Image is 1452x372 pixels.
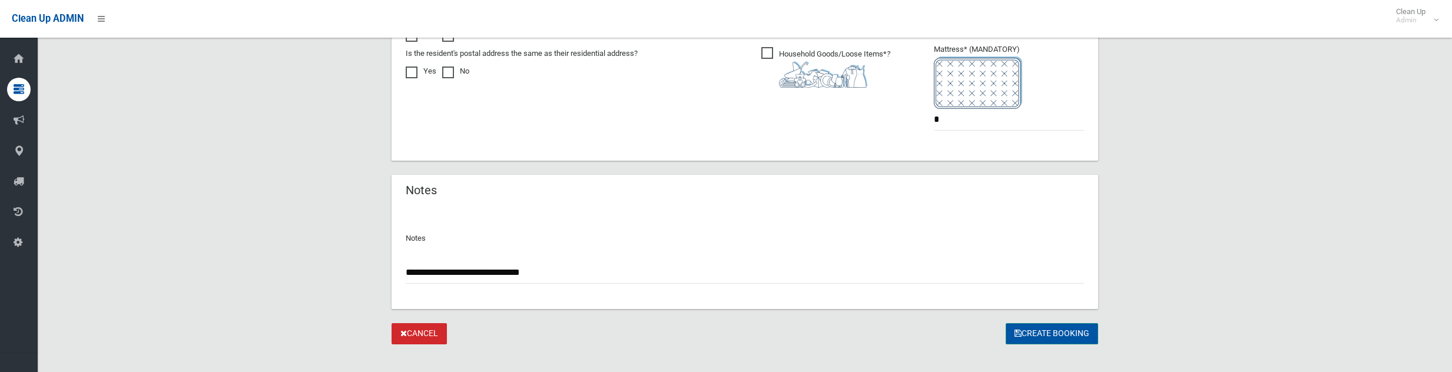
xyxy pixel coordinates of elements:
i: ? [779,49,890,88]
p: Notes [406,231,1084,245]
span: Clean Up [1390,7,1437,25]
span: Household Goods/Loose Items* [761,47,890,88]
img: e7408bece873d2c1783593a074e5cb2f.png [934,57,1022,109]
label: No [442,64,469,78]
a: Cancel [392,323,447,345]
header: Notes [392,179,451,202]
label: Yes [406,64,436,78]
small: Admin [1396,16,1426,25]
button: Create Booking [1006,323,1098,345]
label: Is the resident's postal address the same as their residential address? [406,46,638,61]
span: Mattress* (MANDATORY) [934,45,1084,109]
img: b13cc3517677393f34c0a387616ef184.png [779,61,867,88]
span: Clean Up ADMIN [12,13,84,24]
